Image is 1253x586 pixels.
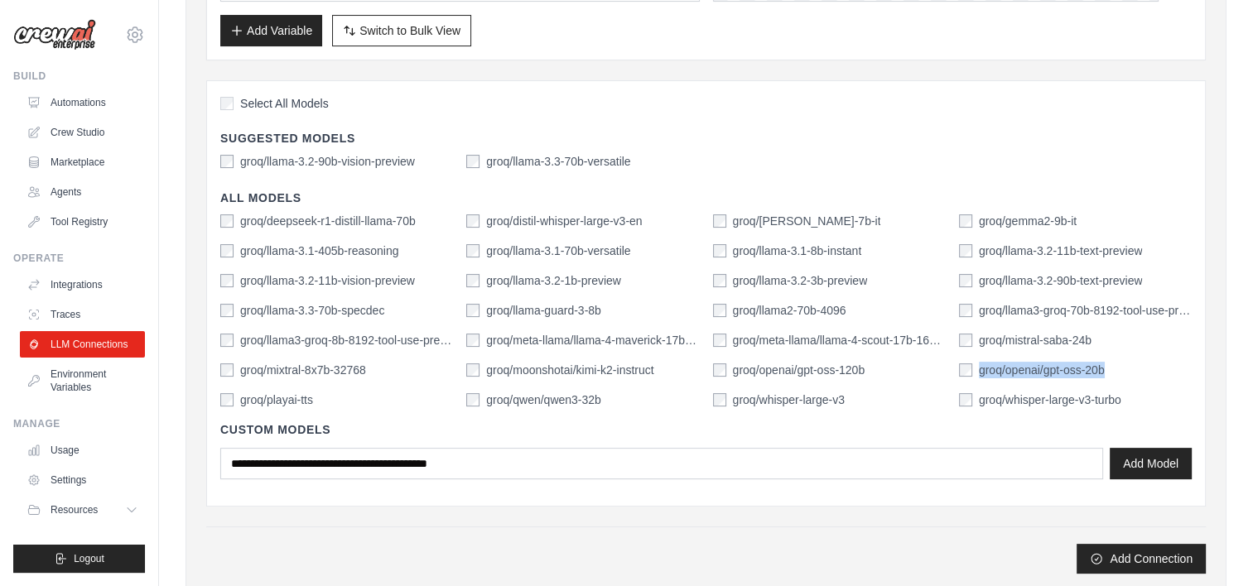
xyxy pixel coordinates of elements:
[20,149,145,175] a: Marketplace
[240,332,453,348] label: groq/llama3-groq-8b-8192-tool-use-preview
[220,393,234,406] input: groq/playai-tts
[220,274,234,287] input: groq/llama-3.2-11b-vision-preview
[466,274,480,287] input: groq/llama-3.2-1b-preview
[713,304,726,317] input: groq/llama2-70b-4096
[466,393,480,406] input: groq/qwen/qwen3-32b
[486,272,621,289] label: groq/llama-3.2-1b-preview
[20,467,145,493] a: Settings
[733,362,865,378] label: groq/openai/gpt-oss-120b
[220,363,234,377] input: groq/mixtral-8x7b-32768
[220,421,1192,438] h4: Custom Models
[240,391,313,408] label: groq/playai-tts
[466,334,480,347] input: groq/meta-llama/llama-4-maverick-17b-128e-instruct
[486,243,630,259] label: groq/llama-3.1-70b-versatile
[1077,544,1206,574] button: Add Connection
[20,89,145,116] a: Automations
[486,332,699,348] label: groq/meta-llama/llama-4-maverick-17b-128e-instruct
[466,363,480,377] input: groq/moonshotai/kimi-k2-instruct
[20,331,145,358] a: LLM Connections
[13,545,145,573] button: Logout
[959,393,972,406] input: groq/whisper-large-v3-turbo
[713,393,726,406] input: groq/whisper-large-v3
[713,363,726,377] input: groq/openai/gpt-oss-120b
[979,332,1092,348] label: groq/mistral-saba-24b
[486,391,601,408] label: groq/qwen/qwen3-32b
[13,417,145,430] div: Manage
[959,244,972,257] input: groq/llama-3.2-11b-text-preview
[466,214,480,228] input: groq/distil-whisper-large-v3-en
[979,362,1105,378] label: groq/openai/gpt-oss-20b
[220,214,234,228] input: groq/deepseek-r1-distill-llama-70b
[1110,448,1192,479] button: Add Model
[959,274,972,287] input: groq/llama-3.2-90b-text-preview
[733,391,845,408] label: groq/whisper-large-v3
[20,209,145,235] a: Tool Registry
[959,214,972,228] input: groq/gemma2-9b-it
[20,497,145,523] button: Resources
[979,391,1121,408] label: groq/whisper-large-v3-turbo
[466,304,480,317] input: groq/llama-guard-3-8b
[959,304,972,317] input: groq/llama3-groq-70b-8192-tool-use-preview
[220,155,234,168] input: groq/llama-3.2-90b-vision-preview
[13,252,145,265] div: Operate
[713,214,726,228] input: groq/gemma-7b-it
[220,304,234,317] input: groq/llama-3.3-70b-specdec
[733,213,881,229] label: groq/gemma-7b-it
[466,244,480,257] input: groq/llama-3.1-70b-versatile
[220,244,234,257] input: groq/llama-3.1-405b-reasoning
[20,271,145,298] a: Integrations
[220,130,1192,146] h4: Suggested Models
[20,361,145,401] a: Environment Variables
[486,302,601,319] label: groq/llama-guard-3-8b
[220,97,234,110] input: Select All Models
[13,19,96,50] img: Logo
[979,272,1143,289] label: groq/llama-3.2-90b-text-preview
[240,302,384,319] label: groq/llama-3.3-70b-specdec
[240,272,415,289] label: groq/llama-3.2-11b-vision-preview
[220,190,1192,206] h4: All Models
[713,274,726,287] input: groq/llama-3.2-3b-preview
[332,15,471,46] button: Switch to Bulk View
[713,334,726,347] input: groq/meta-llama/llama-4-scout-17b-16e-instruct
[733,302,846,319] label: groq/llama2-70b-4096
[486,213,642,229] label: groq/distil-whisper-large-v3-en
[713,244,726,257] input: groq/llama-3.1-8b-instant
[240,213,416,229] label: groq/deepseek-r1-distill-llama-70b
[979,213,1077,229] label: groq/gemma2-9b-it
[240,362,366,378] label: groq/mixtral-8x7b-32768
[13,70,145,83] div: Build
[359,22,460,39] span: Switch to Bulk View
[733,332,946,348] label: groq/meta-llama/llama-4-scout-17b-16e-instruct
[979,302,1192,319] label: groq/llama3-groq-70b-8192-tool-use-preview
[486,362,653,378] label: groq/moonshotai/kimi-k2-instruct
[20,179,145,205] a: Agents
[486,153,630,170] label: groq/llama-3.3-70b-versatile
[240,243,398,259] label: groq/llama-3.1-405b-reasoning
[20,437,145,464] a: Usage
[959,363,972,377] input: groq/openai/gpt-oss-20b
[20,301,145,328] a: Traces
[220,15,322,46] button: Add Variable
[220,334,234,347] input: groq/llama3-groq-8b-8192-tool-use-preview
[20,119,145,146] a: Crew Studio
[733,272,868,289] label: groq/llama-3.2-3b-preview
[74,552,104,565] span: Logout
[466,155,480,168] input: groq/llama-3.3-70b-versatile
[51,503,98,516] span: Resources
[733,243,862,259] label: groq/llama-3.1-8b-instant
[959,334,972,347] input: groq/mistral-saba-24b
[979,243,1143,259] label: groq/llama-3.2-11b-text-preview
[240,95,329,112] span: Select All Models
[240,153,415,170] label: groq/llama-3.2-90b-vision-preview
